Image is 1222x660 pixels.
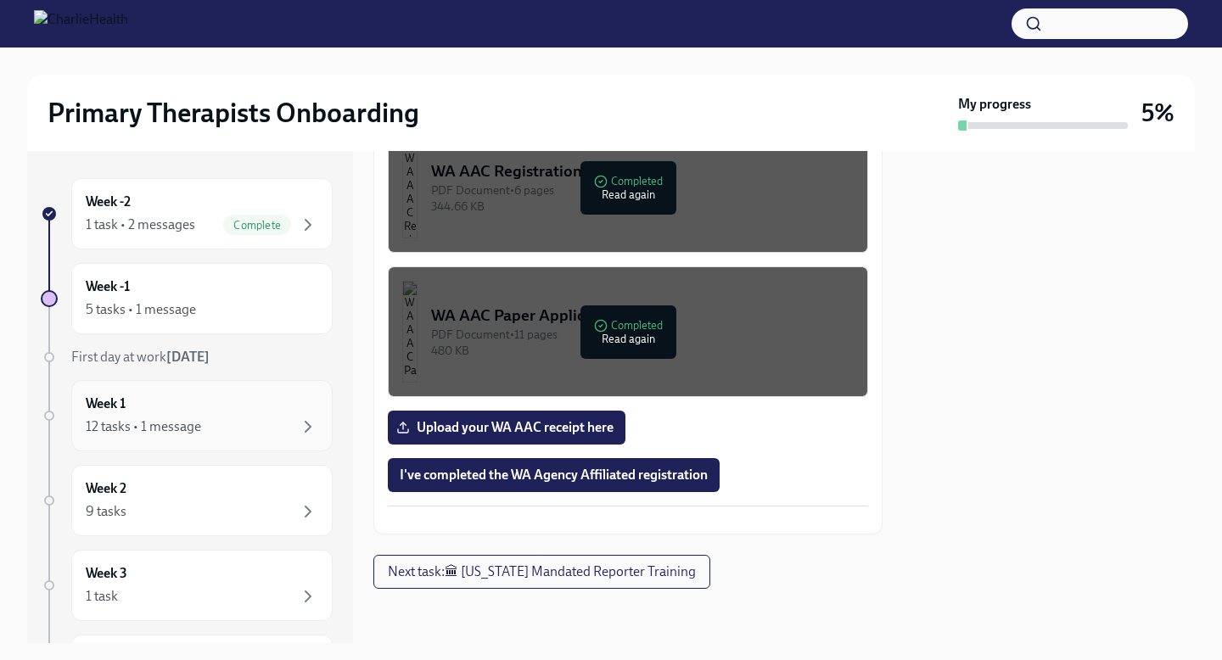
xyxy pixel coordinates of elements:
img: WA AAC Registration Instructions [402,137,418,238]
a: First day at work[DATE] [41,348,333,366]
div: PDF Document • 6 pages [431,182,854,199]
div: 344.66 KB [431,199,854,215]
img: CharlieHealth [34,10,128,37]
button: I've completed the WA Agency Affiliated registration [388,458,720,492]
span: Next task : 🏛 [US_STATE] Mandated Reporter Training [388,563,696,580]
div: 5 tasks • 1 message [86,300,196,319]
div: WA AAC Paper Application [431,305,854,327]
h6: Week 2 [86,479,126,498]
div: 1 task [86,587,118,606]
a: Week -21 task • 2 messagesComplete [41,178,333,249]
strong: [DATE] [166,349,210,365]
button: Next task:🏛 [US_STATE] Mandated Reporter Training [373,555,710,589]
button: WA AAC Registration InstructionsPDF Document•6 pages344.66 KBCompletedRead again [388,122,868,253]
button: WA AAC Paper ApplicationPDF Document•11 pages480 KBCompletedRead again [388,266,868,397]
div: 9 tasks [86,502,126,521]
div: PDF Document • 11 pages [431,327,854,343]
h6: Week 3 [86,564,127,583]
label: Upload your WA AAC receipt here [388,411,625,445]
span: First day at work [71,349,210,365]
div: WA AAC Registration Instructions [431,160,854,182]
h6: Week 1 [86,394,126,413]
a: Week 112 tasks • 1 message [41,380,333,451]
div: 1 task • 2 messages [86,215,195,234]
a: Week -15 tasks • 1 message [41,263,333,334]
span: Complete [223,219,291,232]
a: Week 31 task [41,550,333,621]
div: 480 KB [431,343,854,359]
strong: My progress [958,95,1031,114]
h6: Week -1 [86,277,130,296]
span: I've completed the WA Agency Affiliated registration [400,467,708,484]
img: WA AAC Paper Application [402,281,418,383]
span: Upload your WA AAC receipt here [400,419,614,436]
h2: Primary Therapists Onboarding [48,96,419,130]
div: 12 tasks • 1 message [86,417,201,436]
h3: 5% [1141,98,1174,128]
a: Week 29 tasks [41,465,333,536]
h6: Week -2 [86,193,131,211]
